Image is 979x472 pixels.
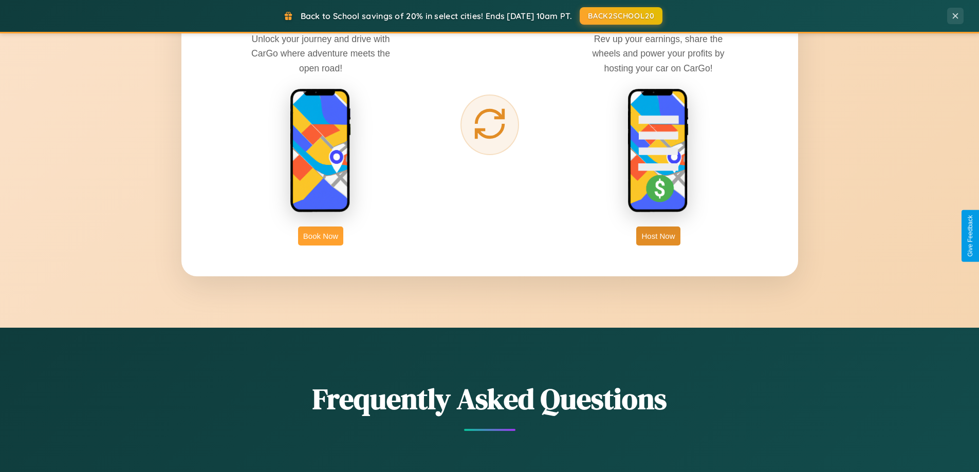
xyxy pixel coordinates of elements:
h2: Frequently Asked Questions [181,379,798,419]
div: Give Feedback [967,215,974,257]
p: Rev up your earnings, share the wheels and power your profits by hosting your car on CarGo! [581,32,735,75]
p: Unlock your journey and drive with CarGo where adventure meets the open road! [244,32,398,75]
img: host phone [627,88,689,214]
img: rent phone [290,88,352,214]
button: Host Now [636,226,680,246]
span: Back to School savings of 20% in select cities! Ends [DATE] 10am PT. [301,11,572,21]
button: BACK2SCHOOL20 [580,7,662,25]
button: Book Now [298,226,343,246]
